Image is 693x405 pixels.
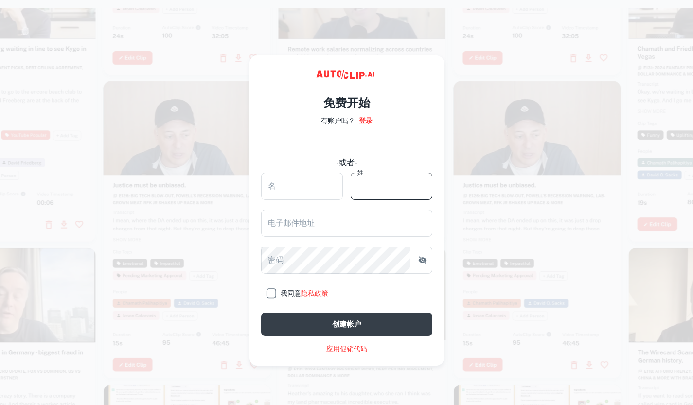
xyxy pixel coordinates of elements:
[281,289,328,297] span: 我同意
[326,344,367,354] a: 应用促销代码
[301,289,328,297] a: 隐私政策
[257,133,437,154] iframe: “使用谷歌账号登录”按钮
[262,157,432,169] div: -或者-
[357,168,363,176] label: 姓
[359,115,373,126] a: 登录
[262,133,432,154] div: 使用谷歌账号登录。在新标签页中打开
[261,313,432,336] button: 创建帐户
[321,115,355,126] p: 有账户吗？
[323,94,370,111] h4: 免费开始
